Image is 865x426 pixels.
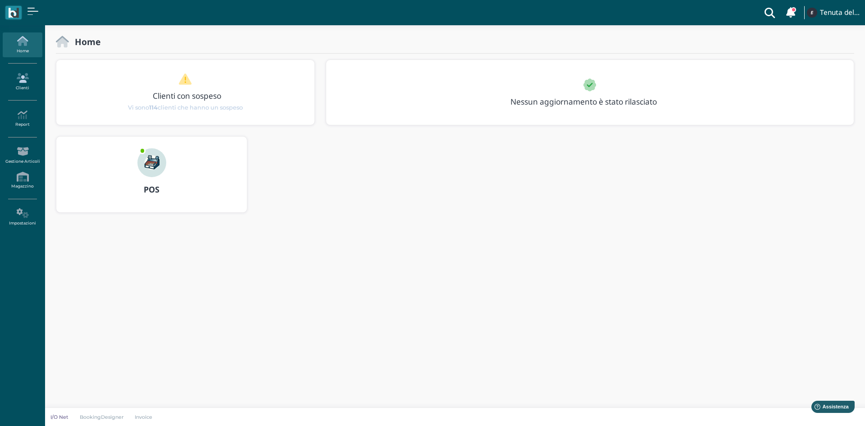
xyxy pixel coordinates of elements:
[801,398,857,418] iframe: Help widget launcher
[73,73,297,112] a: Clienti con sospeso Vi sono114clienti che hanno un sospeso
[806,2,860,23] a: ... Tenuta del Barco
[820,9,860,17] h4: Tenuta del Barco
[3,143,42,168] a: Gestione Articoli
[56,60,314,125] div: 1 / 1
[3,69,42,94] a: Clienti
[75,92,299,100] h3: Clienti con sospeso
[149,104,158,111] b: 114
[137,148,166,177] img: ...
[3,106,42,131] a: Report
[807,8,817,18] img: ...
[505,97,678,106] h3: Nessun aggiornamento è stato rilasciato
[128,103,243,112] span: Vi sono clienti che hanno un sospeso
[3,168,42,193] a: Magazzino
[3,205,42,229] a: Impostazioni
[27,7,59,14] span: Assistenza
[8,8,18,18] img: logo
[56,136,247,224] a: ... POS
[69,37,100,46] h2: Home
[144,184,159,195] b: POS
[3,32,42,57] a: Home
[326,60,854,125] div: 1 / 1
